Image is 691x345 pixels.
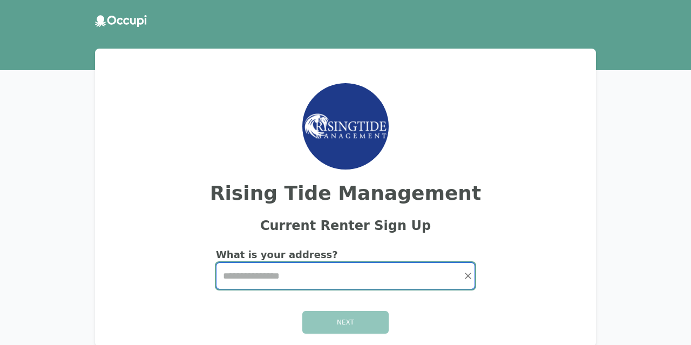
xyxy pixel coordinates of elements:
h2: Current Renter Sign Up [108,217,583,234]
button: Clear [460,268,476,283]
h2: Rising Tide Management [108,182,583,204]
img: Rising Tide Homes [302,110,389,142]
input: Start typing... [216,263,475,289]
h2: What is your address? [216,247,475,262]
